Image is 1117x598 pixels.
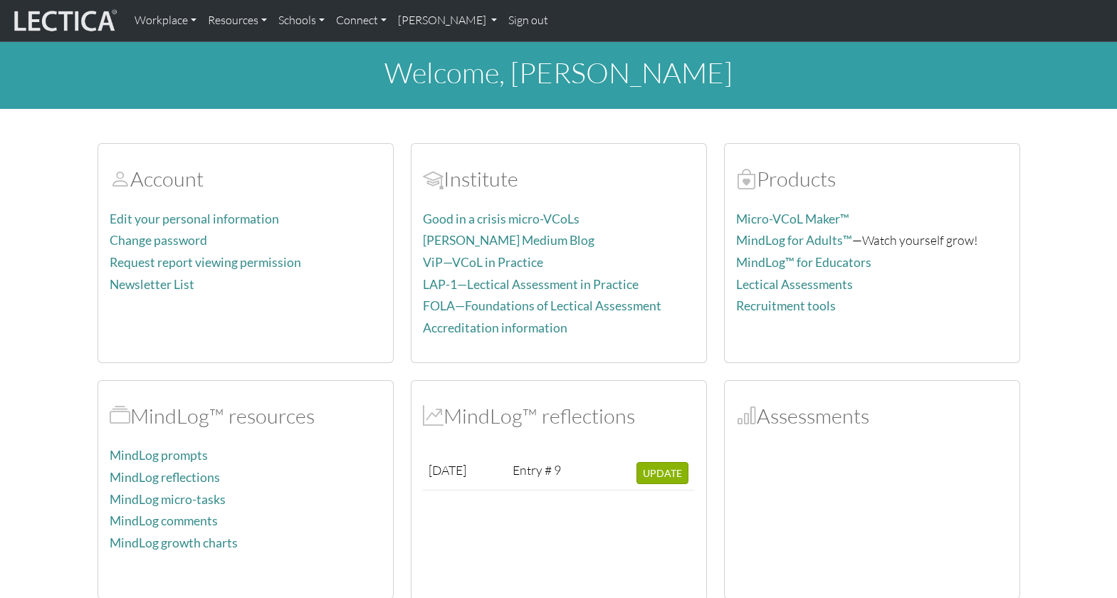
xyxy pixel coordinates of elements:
[110,167,382,192] h2: Account
[110,470,220,485] a: MindLog reflections
[110,403,130,429] span: MindLog™ resources
[110,211,279,226] a: Edit your personal information
[11,7,117,34] img: lecticalive
[423,211,580,226] a: Good in a crisis micro-VCoLs
[507,456,571,491] td: Entry # 9
[736,403,757,429] span: Assessments
[110,404,382,429] h2: MindLog™ resources
[423,255,543,270] a: ViP—VCoL in Practice
[736,233,852,248] a: MindLog for Adults™
[429,462,466,478] span: [DATE]
[110,255,301,270] a: Request report viewing permission
[110,513,218,528] a: MindLog comments
[736,404,1008,429] h2: Assessments
[110,233,207,248] a: Change password
[423,166,444,192] span: Account
[736,230,1008,251] p: —Watch yourself grow!
[423,233,594,248] a: [PERSON_NAME] Medium Blog
[423,403,444,429] span: MindLog
[202,6,273,36] a: Resources
[273,6,330,36] a: Schools
[110,166,130,192] span: Account
[129,6,202,36] a: Workplace
[110,448,208,463] a: MindLog prompts
[736,166,757,192] span: Products
[636,462,688,484] button: UPDATE
[736,211,849,226] a: Micro-VCoL Maker™
[423,298,661,313] a: FOLA—Foundations of Lectical Assessment
[330,6,392,36] a: Connect
[503,6,554,36] a: Sign out
[643,467,682,479] span: UPDATE
[423,277,639,292] a: LAP-1—Lectical Assessment in Practice
[110,492,226,507] a: MindLog micro-tasks
[110,535,238,550] a: MindLog growth charts
[736,277,853,292] a: Lectical Assessments
[392,6,503,36] a: [PERSON_NAME]
[736,255,871,270] a: MindLog™ for Educators
[423,404,695,429] h2: MindLog™ reflections
[110,277,194,292] a: Newsletter List
[736,167,1008,192] h2: Products
[423,167,695,192] h2: Institute
[423,320,567,335] a: Accreditation information
[736,298,836,313] a: Recruitment tools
